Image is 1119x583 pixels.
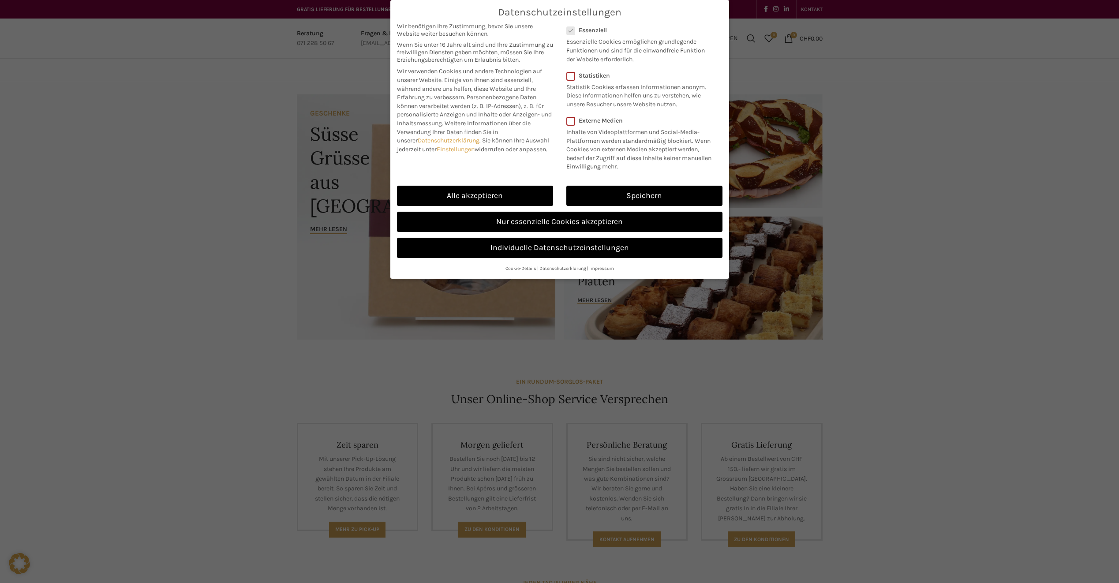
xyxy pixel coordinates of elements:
[566,34,711,64] p: Essenzielle Cookies ermöglichen grundlegende Funktionen und sind für die einwandfreie Funktion de...
[397,93,552,127] span: Personenbezogene Daten können verarbeitet werden (z. B. IP-Adressen), z. B. für personalisierte A...
[505,265,536,271] a: Cookie-Details
[397,120,531,144] span: Weitere Informationen über die Verwendung Ihrer Daten finden Sie in unserer .
[397,238,722,258] a: Individuelle Datenschutzeinstellungen
[566,72,711,79] label: Statistiken
[539,265,586,271] a: Datenschutzerklärung
[397,67,542,101] span: Wir verwenden Cookies und andere Technologien auf unserer Website. Einige von ihnen sind essenzie...
[566,79,711,109] p: Statistik Cookies erfassen Informationen anonym. Diese Informationen helfen uns zu verstehen, wie...
[397,41,553,64] span: Wenn Sie unter 16 Jahre alt sind und Ihre Zustimmung zu freiwilligen Diensten geben möchten, müss...
[566,26,711,34] label: Essenziell
[498,7,621,18] span: Datenschutzeinstellungen
[566,186,722,206] a: Speichern
[397,212,722,232] a: Nur essenzielle Cookies akzeptieren
[566,117,717,124] label: Externe Medien
[589,265,614,271] a: Impressum
[418,137,479,144] a: Datenschutzerklärung
[397,22,553,37] span: Wir benötigen Ihre Zustimmung, bevor Sie unsere Website weiter besuchen können.
[397,137,549,153] span: Sie können Ihre Auswahl jederzeit unter widerrufen oder anpassen.
[397,186,553,206] a: Alle akzeptieren
[566,124,717,171] p: Inhalte von Videoplattformen und Social-Media-Plattformen werden standardmäßig blockiert. Wenn Co...
[437,146,475,153] a: Einstellungen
